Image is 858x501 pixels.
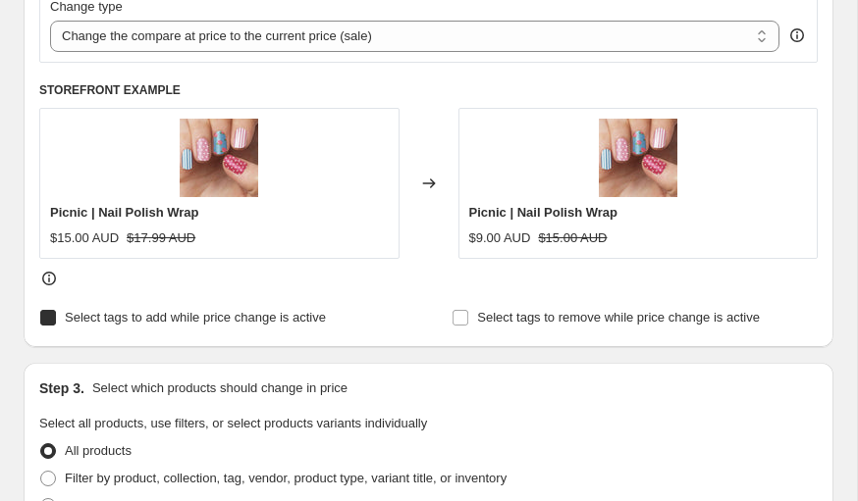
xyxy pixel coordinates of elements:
[599,119,677,197] img: personail-nail-wraps-picnic-15011346513975_80x.jpg
[50,230,119,245] span: $15.00 AUD
[65,471,507,485] span: Filter by product, collection, tag, vendor, product type, variant title, or inventory
[180,119,258,197] img: personail-nail-wraps-picnic-15011346513975_80x.jpg
[39,416,427,430] span: Select all products, use filters, or select products variants individually
[39,82,818,98] h6: STOREFRONT EXAMPLE
[538,230,607,245] span: $15.00 AUD
[477,310,760,325] span: Select tags to remove while price change is active
[92,378,348,398] p: Select which products should change in price
[469,230,531,245] span: $9.00 AUD
[50,205,199,220] span: Picnic | Nail Polish Wrap
[39,378,84,398] h2: Step 3.
[787,25,807,45] div: help
[65,310,326,325] span: Select tags to add while price change is active
[469,205,618,220] span: Picnic | Nail Polish Wrap
[127,230,195,245] span: $17.99 AUD
[65,443,132,458] span: All products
